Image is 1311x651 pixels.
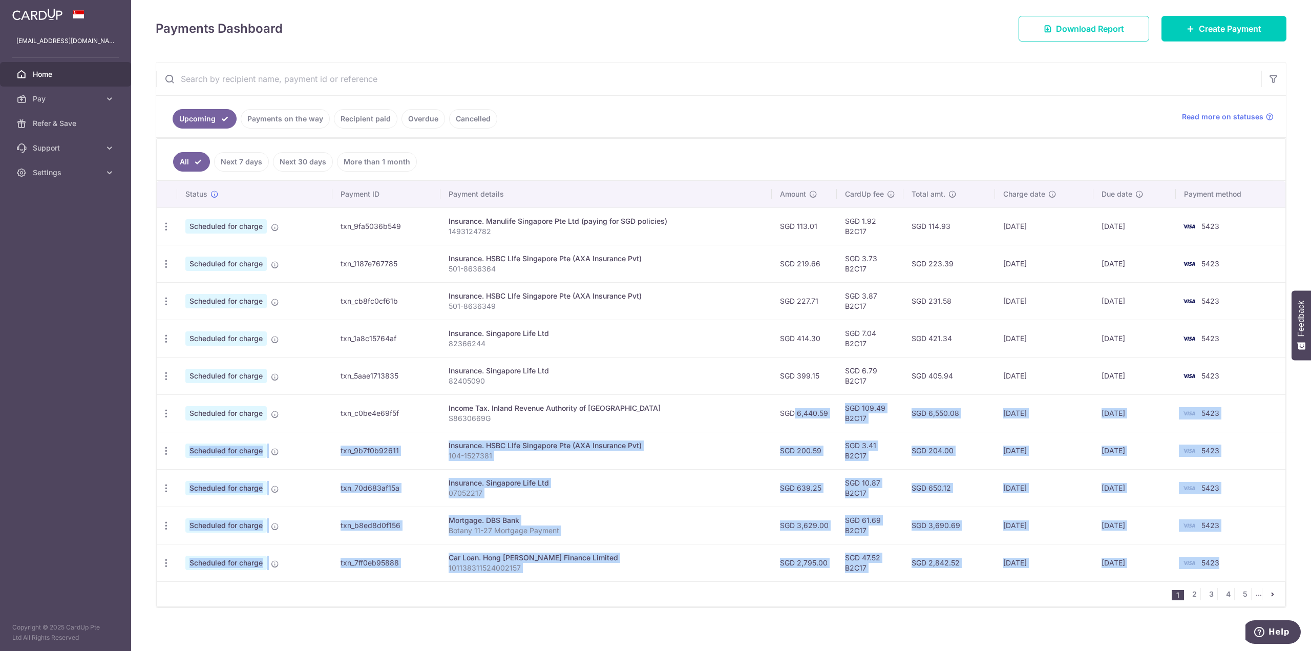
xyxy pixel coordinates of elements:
a: Next 7 days [214,152,269,172]
p: 501-8636349 [449,301,764,311]
img: Bank Card [1179,445,1199,457]
img: Bank Card [1179,557,1199,569]
td: [DATE] [1093,357,1176,394]
td: [DATE] [995,544,1093,581]
div: Income Tax. Inland Revenue Authority of [GEOGRAPHIC_DATA] [449,403,764,413]
td: [DATE] [995,507,1093,544]
td: [DATE] [995,320,1093,357]
td: SGD 3,690.69 [903,507,995,544]
span: 5423 [1201,334,1219,343]
span: Download Report [1056,23,1124,35]
div: Insurance. HSBC LIfe Singapore Pte (AXA Insurance Pvt) [449,291,764,301]
span: Feedback [1297,301,1306,337]
span: Scheduled for charge [185,369,267,383]
td: SGD 114.93 [903,207,995,245]
div: Mortgage. DBS Bank [449,515,764,526]
td: SGD 3.41 B2C17 [837,432,903,469]
td: [DATE] [995,282,1093,320]
a: Upcoming [173,109,237,129]
button: Feedback - Show survey [1292,290,1311,360]
span: 5423 [1201,371,1219,380]
td: [DATE] [995,207,1093,245]
span: Read more on statuses [1182,112,1263,122]
p: 07052217 [449,488,764,498]
img: CardUp [12,8,62,20]
div: Insurance. Singapore Life Ltd [449,366,764,376]
td: txn_9fa5036b549 [332,207,440,245]
td: txn_b8ed8d0f156 [332,507,440,544]
a: Download Report [1019,16,1149,41]
td: txn_9b7f0b92611 [332,432,440,469]
span: CardUp fee [845,189,884,199]
span: Charge date [1003,189,1045,199]
td: SGD 113.01 [772,207,837,245]
span: Scheduled for charge [185,481,267,495]
span: 5423 [1201,558,1219,567]
td: [DATE] [995,245,1093,282]
span: Amount [780,189,806,199]
span: Scheduled for charge [185,331,267,346]
p: [EMAIL_ADDRESS][DOMAIN_NAME] [16,36,115,46]
th: Payment method [1176,181,1285,207]
span: Total amt. [912,189,945,199]
div: Insurance. Singapore Life Ltd [449,328,764,339]
td: txn_c0be4e69f5f [332,394,440,432]
span: Settings [33,167,100,178]
td: SGD 414.30 [772,320,837,357]
td: SGD 219.66 [772,245,837,282]
td: txn_1a8c15764af [332,320,440,357]
span: 5423 [1201,259,1219,268]
span: 5423 [1201,297,1219,305]
a: Read more on statuses [1182,112,1274,122]
td: SGD 47.52 B2C17 [837,544,903,581]
td: SGD 6,550.08 [903,394,995,432]
span: 5423 [1201,222,1219,230]
span: Status [185,189,207,199]
div: Insurance. HSBC LIfe Singapore Pte (AXA Insurance Pvt) [449,440,764,451]
img: Bank Card [1179,519,1199,532]
td: [DATE] [1093,469,1176,507]
td: txn_5aae1713835 [332,357,440,394]
a: 5 [1239,588,1251,600]
a: All [173,152,210,172]
td: [DATE] [1093,394,1176,432]
span: Scheduled for charge [185,294,267,308]
td: SGD 200.59 [772,432,837,469]
a: Recipient paid [334,109,397,129]
td: SGD 61.69 B2C17 [837,507,903,544]
span: Pay [33,94,100,104]
td: SGD 2,795.00 [772,544,837,581]
td: SGD 227.71 [772,282,837,320]
td: [DATE] [1093,432,1176,469]
td: txn_70d683af15a [332,469,440,507]
img: Bank Card [1179,482,1199,494]
div: Car Loan. Hong [PERSON_NAME] Finance Limited [449,553,764,563]
p: 82405090 [449,376,764,386]
a: 4 [1222,588,1234,600]
img: Bank Card [1179,220,1199,233]
td: SGD 3.87 B2C17 [837,282,903,320]
span: Scheduled for charge [185,444,267,458]
a: Cancelled [449,109,497,129]
span: 5423 [1201,446,1219,455]
p: 82366244 [449,339,764,349]
div: Insurance. Singapore Life Ltd [449,478,764,488]
img: Bank Card [1179,295,1199,307]
td: txn_1187e767785 [332,245,440,282]
span: Due date [1102,189,1132,199]
td: SGD 223.39 [903,245,995,282]
img: Bank Card [1179,332,1199,345]
td: SGD 109.49 B2C17 [837,394,903,432]
td: SGD 1.92 B2C17 [837,207,903,245]
a: 3 [1205,588,1217,600]
span: Scheduled for charge [185,556,267,570]
td: SGD 7.04 B2C17 [837,320,903,357]
span: Support [33,143,100,153]
li: 1 [1172,590,1184,600]
span: Home [33,69,100,79]
td: SGD 6,440.59 [772,394,837,432]
td: SGD 6.79 B2C17 [837,357,903,394]
div: Insurance. HSBC LIfe Singapore Pte (AXA Insurance Pvt) [449,254,764,264]
img: Bank Card [1179,258,1199,270]
td: SGD 405.94 [903,357,995,394]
